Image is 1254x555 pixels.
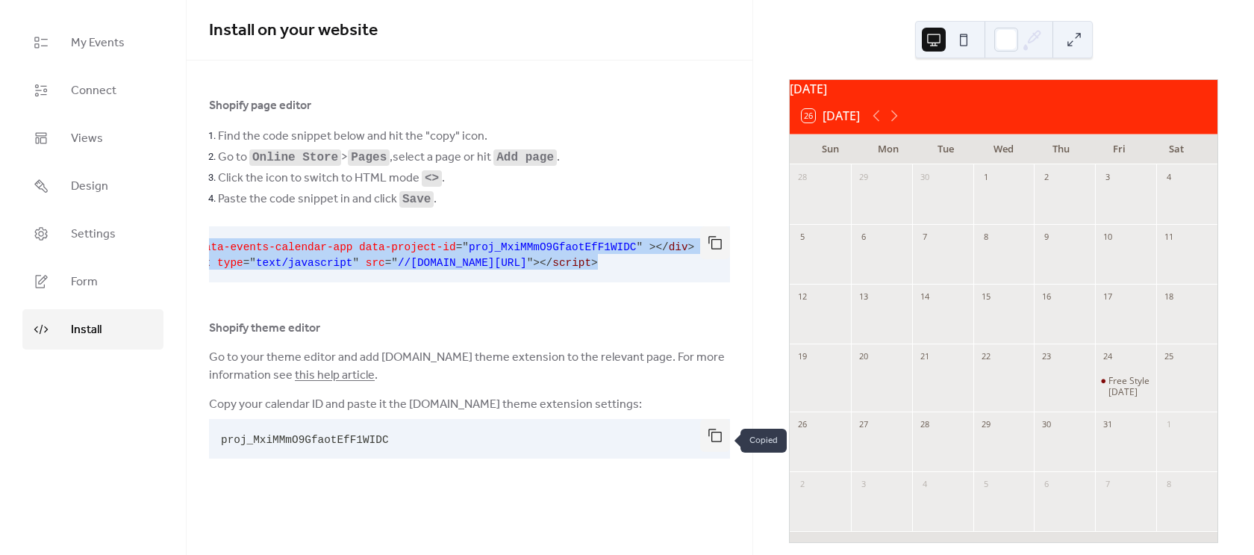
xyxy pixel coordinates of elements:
span: </ [540,257,552,269]
a: this help article [295,364,375,387]
div: 11 [1161,229,1177,246]
span: Find the code snippet below and hit the "copy" icon. [218,128,487,146]
div: 20 [855,349,872,365]
div: 21 [917,349,933,365]
div: 28 [917,417,933,433]
div: 14 [917,289,933,306]
a: Install [22,309,163,350]
div: Wed [975,134,1032,164]
div: 30 [1038,417,1055,433]
div: 6 [1038,477,1055,493]
span: Click the icon to switch to HTML mode . [218,170,445,187]
div: 27 [855,417,872,433]
div: 30 [917,170,933,186]
span: Settings [71,226,116,244]
div: 5 [794,229,811,246]
code: Online Store [252,151,338,164]
a: Form [22,261,163,302]
span: > [533,257,540,269]
div: 29 [855,170,872,186]
div: Sun [802,134,859,164]
div: 5 [978,477,994,493]
span: script [552,257,591,269]
code: Pages [351,151,387,164]
div: Fri [1090,134,1147,164]
div: Mon [859,134,917,164]
a: Views [22,118,163,158]
div: 2 [1038,170,1055,186]
span: proj_MxiMMmO9GfaotEfF1WIDC [221,434,389,446]
div: 19 [794,349,811,365]
button: 26[DATE] [796,105,865,126]
div: 13 [855,289,872,306]
div: Thu [1032,134,1090,164]
div: 2 [794,477,811,493]
div: 26 [794,417,811,433]
span: Go to > , select a page or hit . [218,149,560,167]
div: 10 [1099,229,1116,246]
div: 25 [1161,349,1177,365]
code: <> [425,172,439,185]
span: div [669,241,688,253]
span: Connect [71,82,116,100]
span: > [591,257,598,269]
div: Tue [917,134,975,164]
div: 12 [794,289,811,306]
div: 31 [1099,417,1116,433]
div: 17 [1099,289,1116,306]
span: " [249,257,256,269]
span: = [456,241,463,253]
span: My Events [71,34,125,52]
a: Design [22,166,163,206]
span: data-events-calendar-app [198,241,352,253]
div: 16 [1038,289,1055,306]
div: 18 [1161,289,1177,306]
span: Install on your website [209,14,378,47]
span: Install [71,321,102,339]
span: Shopify page editor [209,97,311,115]
span: " [636,241,643,253]
div: 8 [978,229,994,246]
div: 4 [1161,170,1177,186]
span: Paste the code snippet in and click . [218,190,437,208]
div: 8 [1161,477,1177,493]
a: Connect [22,70,163,111]
span: Views [71,130,103,148]
span: proj_MxiMMmO9GfaotEfF1WIDC [469,241,637,253]
div: 23 [1038,349,1055,365]
span: = [385,257,392,269]
div: [DATE] [790,80,1217,98]
div: 6 [855,229,872,246]
div: 1 [978,170,994,186]
span: type [217,257,243,269]
span: text/javascript [256,257,353,269]
span: Shopify theme editor [209,320,320,338]
a: My Events [22,22,163,63]
span: Design [71,178,108,196]
span: " [352,257,359,269]
span: " [391,257,398,269]
span: > [649,241,656,253]
div: 7 [1099,477,1116,493]
div: Free Style Friday [1095,375,1156,398]
code: Save [402,193,431,206]
span: src [366,257,385,269]
div: 1 [1161,417,1177,433]
div: 7 [917,229,933,246]
span: Copied [740,429,787,453]
div: 3 [855,477,872,493]
span: = [243,257,250,269]
span: data-project-id [359,241,456,253]
span: Copy your calendar ID and paste it the [DOMAIN_NAME] theme extension settings: [209,396,642,414]
div: 4 [917,477,933,493]
div: Free Style [DATE] [1108,375,1150,398]
span: Go to your theme editor and add [DOMAIN_NAME] theme extension to the relevant page. For more info... [209,349,730,385]
span: " [462,241,469,253]
div: 9 [1038,229,1055,246]
div: Sat [1148,134,1205,164]
div: 29 [978,417,994,433]
div: 24 [1099,349,1116,365]
a: Settings [22,214,163,254]
div: 22 [978,349,994,365]
span: //[DOMAIN_NAME][URL] [398,257,527,269]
